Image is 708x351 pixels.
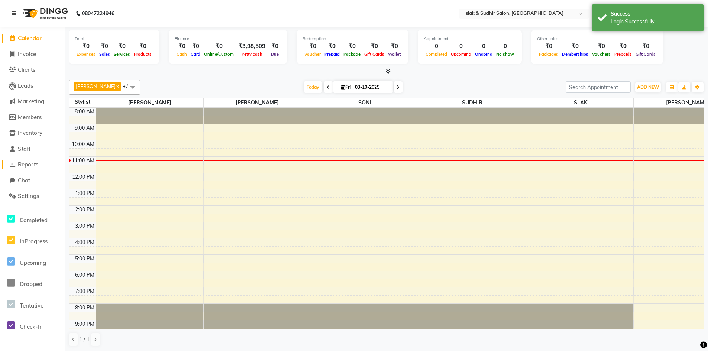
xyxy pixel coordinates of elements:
[175,36,281,42] div: Finance
[75,36,153,42] div: Total
[323,42,342,51] div: ₹0
[18,177,30,184] span: Chat
[537,36,657,42] div: Other sales
[18,192,39,199] span: Settings
[70,140,96,148] div: 10:00 AM
[2,176,63,185] a: Chat
[74,255,96,263] div: 5:00 PM
[175,52,189,57] span: Cash
[79,336,90,344] span: 1 / 1
[303,52,323,57] span: Voucher
[2,50,63,59] a: Invoice
[2,129,63,137] a: Inventory
[386,42,403,51] div: ₹0
[637,84,659,90] span: ADD NEW
[18,129,42,136] span: Inventory
[204,98,311,107] span: [PERSON_NAME]
[18,114,42,121] span: Members
[339,84,353,90] span: Fri
[323,52,342,57] span: Prepaid
[353,82,390,93] input: 2025-10-03
[18,145,30,152] span: Staff
[634,42,657,51] div: ₹0
[18,98,44,105] span: Marketing
[590,52,612,57] span: Vouchers
[303,42,323,51] div: ₹0
[473,42,494,51] div: 0
[74,271,96,279] div: 6:00 PM
[20,323,43,330] span: Check-In
[73,124,96,132] div: 9:00 AM
[19,3,70,24] img: logo
[74,222,96,230] div: 3:00 PM
[612,52,634,57] span: Prepaids
[132,52,153,57] span: Products
[175,42,189,51] div: ₹0
[69,98,96,106] div: Stylist
[18,35,42,42] span: Calendar
[2,145,63,153] a: Staff
[112,52,132,57] span: Services
[74,287,96,295] div: 7:00 PM
[75,52,97,57] span: Expenses
[20,259,46,266] span: Upcoming
[240,52,264,57] span: Petty cash
[18,161,38,168] span: Reports
[70,157,96,165] div: 11:00 AM
[71,173,96,181] div: 12:00 PM
[449,52,473,57] span: Upcoming
[560,42,590,51] div: ₹0
[20,217,48,224] span: Completed
[537,42,560,51] div: ₹0
[82,3,114,24] b: 08047224946
[566,81,631,93] input: Search Appointment
[311,98,418,107] span: SONI
[342,42,362,51] div: ₹0
[449,42,473,51] div: 0
[611,10,698,18] div: Success
[2,66,63,74] a: Clients
[18,82,33,89] span: Leads
[611,18,698,26] div: Login Successfully.
[74,238,96,246] div: 4:00 PM
[362,52,386,57] span: Gift Cards
[634,52,657,57] span: Gift Cards
[20,302,43,309] span: Tentative
[494,52,516,57] span: No show
[97,42,112,51] div: ₹0
[20,238,48,245] span: InProgress
[2,97,63,106] a: Marketing
[2,160,63,169] a: Reports
[362,42,386,51] div: ₹0
[73,108,96,116] div: 8:00 AM
[75,42,97,51] div: ₹0
[18,66,35,73] span: Clients
[74,304,96,312] div: 8:00 PM
[473,52,494,57] span: Ongoing
[418,98,526,107] span: SUDHIR
[424,52,449,57] span: Completed
[386,52,403,57] span: Wallet
[268,42,281,51] div: ₹0
[2,34,63,43] a: Calendar
[74,206,96,214] div: 2:00 PM
[424,42,449,51] div: 0
[202,42,236,51] div: ₹0
[116,83,119,89] a: x
[342,52,362,57] span: Package
[74,189,96,197] div: 1:00 PM
[112,42,132,51] div: ₹0
[2,82,63,90] a: Leads
[537,52,560,57] span: Packages
[2,192,63,201] a: Settings
[2,113,63,122] a: Members
[635,82,661,92] button: ADD NEW
[269,52,281,57] span: Due
[494,42,516,51] div: 0
[76,83,116,89] span: [PERSON_NAME]
[590,42,612,51] div: ₹0
[304,81,322,93] span: Today
[236,42,268,51] div: ₹3,98,509
[96,98,203,107] span: [PERSON_NAME]
[560,52,590,57] span: Memberships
